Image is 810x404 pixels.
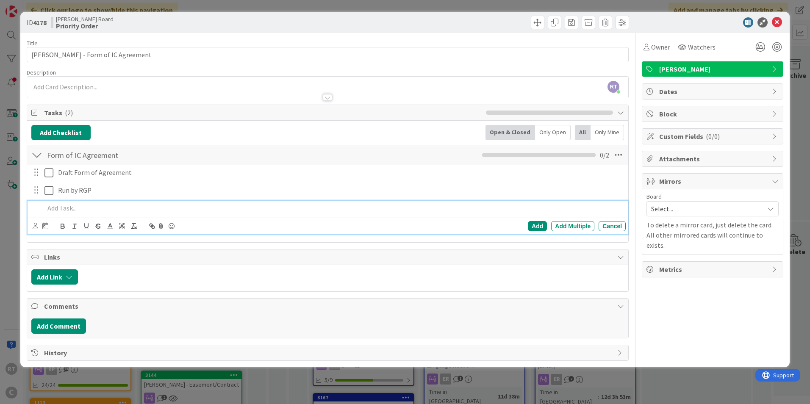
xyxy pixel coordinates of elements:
span: ( 2 ) [65,108,73,117]
span: 0 / 2 [600,150,609,160]
button: Add Checklist [31,125,91,140]
span: Mirrors [659,176,768,186]
span: History [44,348,613,358]
span: Description [27,69,56,76]
span: Comments [44,301,613,311]
span: Metrics [659,264,768,274]
div: Add Multiple [551,221,594,231]
span: [PERSON_NAME] [659,64,768,74]
span: Attachments [659,154,768,164]
p: To delete a mirror card, just delete the card. All other mirrored cards will continue to exists. [646,220,779,250]
span: RT [607,81,619,93]
b: 4178 [33,18,47,27]
input: Add Checklist... [44,147,235,163]
input: type card name here... [27,47,629,62]
span: Custom Fields [659,131,768,141]
span: Support [18,1,39,11]
div: Add [528,221,547,231]
p: Run by RGP [58,185,622,195]
button: Add Comment [31,318,86,334]
span: Links [44,252,613,262]
span: Owner [651,42,670,52]
div: Only Open [535,125,571,140]
span: ( 0/0 ) [706,132,720,141]
span: Board [646,194,662,199]
span: Dates [659,86,768,97]
label: Title [27,39,38,47]
div: Cancel [599,221,626,231]
p: Draft Form of Agreement [58,168,622,177]
span: Select... [651,203,760,215]
span: ID [27,17,47,28]
div: All [575,125,591,140]
div: Open & Closed [485,125,535,140]
button: Add Link [31,269,78,285]
b: Priority Order [56,22,114,29]
span: Block [659,109,768,119]
div: Only Mine [591,125,624,140]
span: Watchers [688,42,716,52]
span: Tasks [44,108,482,118]
span: [PERSON_NAME] Board [56,16,114,22]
